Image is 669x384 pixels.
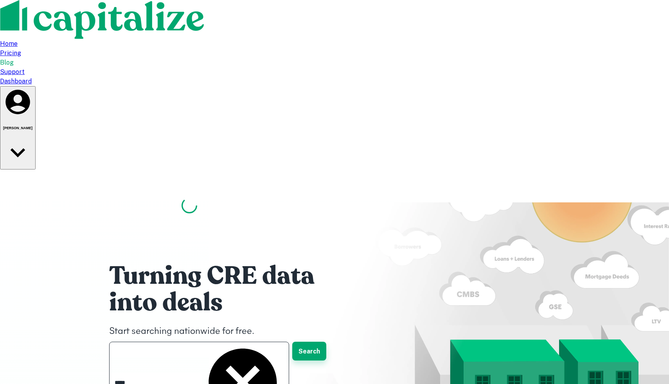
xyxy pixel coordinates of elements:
h4: Start searching nationwide for free. [109,325,344,339]
h1: Turning CRE data [109,260,344,292]
h1: into deals [109,287,344,318]
iframe: Chat Widget [630,321,669,359]
h6: [PERSON_NAME] [3,126,32,130]
button: Search [292,342,326,361]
